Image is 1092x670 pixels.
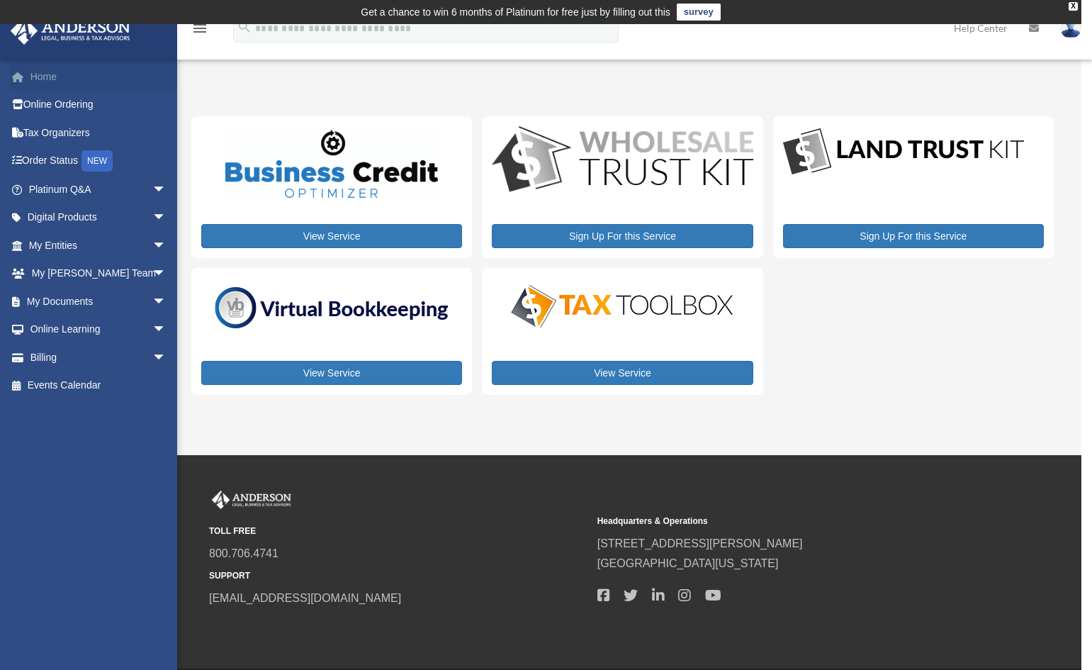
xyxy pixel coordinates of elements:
a: menu [191,25,208,37]
div: Get a chance to win 6 months of Platinum for free just by filling out this [361,4,670,21]
small: Headquarters & Operations [597,514,976,529]
img: Anderson Advisors Platinum Portal [6,17,135,45]
a: Platinum Q&Aarrow_drop_down [10,175,188,203]
a: 800.706.4741 [209,547,278,559]
span: arrow_drop_down [152,203,181,233]
a: Events Calendar [10,372,188,400]
div: close [1069,2,1078,11]
a: View Service [201,224,462,248]
span: arrow_drop_down [152,175,181,204]
span: arrow_drop_down [152,316,181,345]
a: Order StatusNEW [10,147,188,176]
img: LandTrust_lgo-1.jpg [783,126,1024,178]
a: My Entitiesarrow_drop_down [10,231,188,259]
img: Anderson Advisors Platinum Portal [209,491,294,509]
a: Tax Organizers [10,118,188,147]
small: SUPPORT [209,569,587,584]
a: [STREET_ADDRESS][PERSON_NAME] [597,537,803,549]
i: search [237,19,252,35]
a: Home [10,62,188,91]
a: Sign Up For this Service [783,224,1044,248]
a: Online Learningarrow_drop_down [10,316,188,344]
span: arrow_drop_down [152,343,181,372]
span: arrow_drop_down [152,259,181,289]
a: Sign Up For this Service [492,224,753,248]
img: User Pic [1060,18,1081,38]
small: TOLL FREE [209,524,587,539]
img: WS-Trust-Kit-lgo-1.jpg [492,126,753,195]
a: View Service [201,361,462,385]
a: My Documentsarrow_drop_down [10,287,188,316]
a: [GEOGRAPHIC_DATA][US_STATE] [597,557,779,569]
a: [EMAIL_ADDRESS][DOMAIN_NAME] [209,592,401,604]
a: survey [677,4,721,21]
span: arrow_drop_down [152,231,181,260]
div: NEW [81,150,113,172]
a: Online Ordering [10,91,188,119]
a: Digital Productsarrow_drop_down [10,203,181,232]
span: arrow_drop_down [152,287,181,316]
a: My [PERSON_NAME] Teamarrow_drop_down [10,259,188,288]
i: menu [191,20,208,37]
a: Billingarrow_drop_down [10,343,188,372]
a: View Service [492,361,753,385]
